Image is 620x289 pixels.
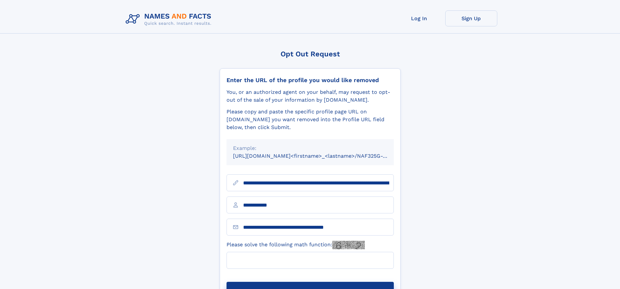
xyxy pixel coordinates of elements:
[227,241,365,249] label: Please solve the following math function:
[227,77,394,84] div: Enter the URL of the profile you would like removed
[233,144,387,152] div: Example:
[233,153,406,159] small: [URL][DOMAIN_NAME]<firstname>_<lastname>/NAF325G-xxxxxxxx
[220,50,401,58] div: Opt Out Request
[393,10,445,26] a: Log In
[227,108,394,131] div: Please copy and paste the specific profile page URL on [DOMAIN_NAME] you want removed into the Pr...
[445,10,497,26] a: Sign Up
[227,88,394,104] div: You, or an authorized agent on your behalf, may request to opt-out of the sale of your informatio...
[123,10,217,28] img: Logo Names and Facts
